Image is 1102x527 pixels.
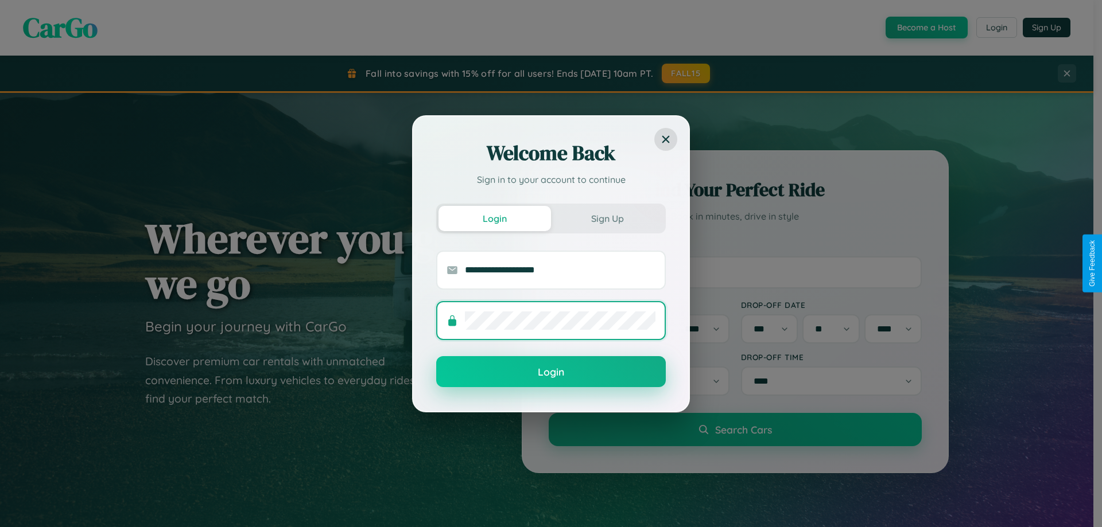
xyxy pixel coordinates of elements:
p: Sign in to your account to continue [436,173,666,186]
h2: Welcome Back [436,139,666,167]
button: Login [439,206,551,231]
div: Give Feedback [1088,240,1096,287]
button: Sign Up [551,206,663,231]
button: Login [436,356,666,387]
